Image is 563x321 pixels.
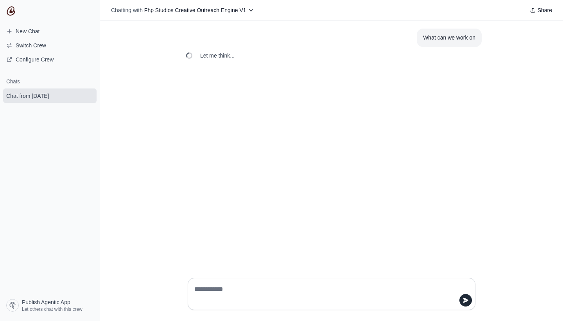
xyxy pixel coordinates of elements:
span: Let others chat with this crew [22,306,82,312]
a: New Chat [3,25,97,38]
span: Chat from [DATE] [6,92,49,100]
span: Configure Crew [16,56,54,63]
span: Publish Agentic App [22,298,70,306]
span: Switch Crew [16,41,46,49]
span: Let me think... [200,52,235,60]
span: New Chat [16,27,39,35]
button: Share [527,5,555,16]
span: Share [538,6,552,14]
a: Configure Crew [3,53,97,66]
div: What can we work on [423,33,475,42]
button: Switch Crew [3,39,97,52]
a: Publish Agentic App Let others chat with this crew [3,296,97,315]
a: Chat from [DATE] [3,88,97,103]
section: User message [417,29,482,47]
img: CrewAI Logo [6,6,16,16]
span: Fhp Studios Creative Outreach Engine V1 [144,7,246,13]
span: Chatting with [111,6,143,14]
button: Chatting with Fhp Studios Creative Outreach Engine V1 [108,5,257,16]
